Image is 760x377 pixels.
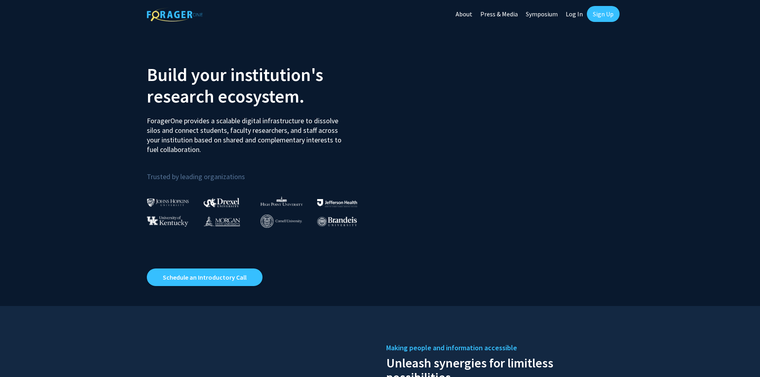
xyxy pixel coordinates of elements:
p: ForagerOne provides a scalable digital infrastructure to dissolve silos and connect students, fac... [147,110,347,154]
p: Trusted by leading organizations [147,161,374,183]
img: Brandeis University [317,217,357,227]
img: Thomas Jefferson University [317,199,357,207]
a: Opens in a new tab [147,268,263,286]
img: Drexel University [203,198,239,207]
h5: Making people and information accessible [386,342,614,354]
img: University of Kentucky [147,216,188,227]
img: Morgan State University [203,216,240,226]
img: Cornell University [261,215,302,228]
h2: Build your institution's research ecosystem. [147,64,374,107]
a: Sign Up [587,6,620,22]
img: Johns Hopkins University [147,198,189,207]
img: High Point University [261,196,303,206]
img: ForagerOne Logo [147,8,203,22]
